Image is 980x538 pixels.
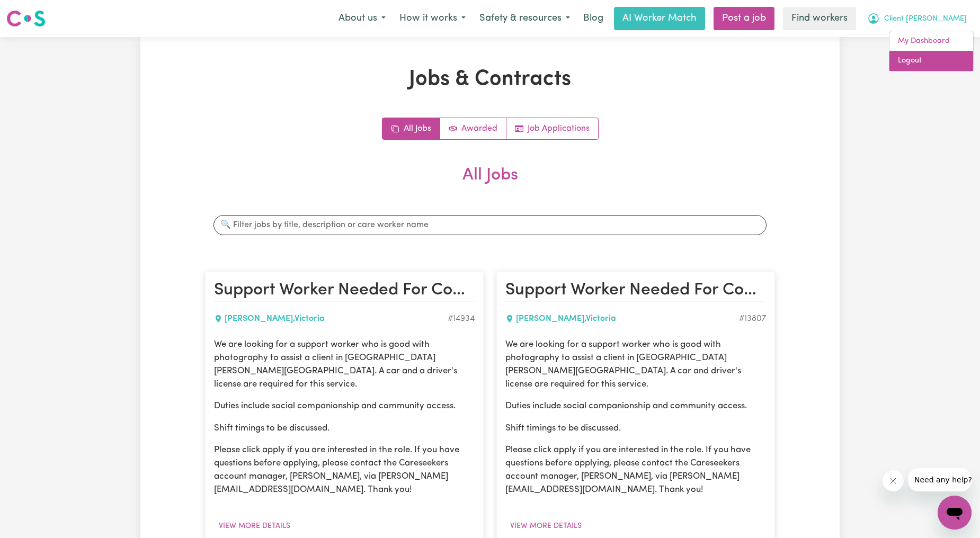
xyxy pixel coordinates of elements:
[783,7,856,30] a: Find workers
[505,312,739,325] div: [PERSON_NAME] , Victoria
[205,165,775,202] h2: All Jobs
[214,400,475,413] p: Duties include social companionship and community access.
[448,312,475,325] div: Job ID #14934
[440,118,506,139] a: Active jobs
[889,31,973,51] a: My Dashboard
[332,7,393,30] button: About us
[505,338,766,391] p: We are looking for a support worker who is good with photography to assist a client in [GEOGRAPHI...
[614,7,705,30] a: AI Worker Match
[884,13,967,25] span: Client [PERSON_NAME]
[205,67,775,92] h1: Jobs & Contracts
[214,312,448,325] div: [PERSON_NAME] , Victoria
[889,51,973,71] a: Logout
[6,6,46,31] a: Careseekers logo
[214,280,475,301] h2: Support Worker Needed For Community Access In Melton VIC
[382,118,440,139] a: All jobs
[739,312,766,325] div: Job ID #13807
[505,422,766,435] p: Shift timings to be discussed.
[714,7,774,30] a: Post a job
[505,400,766,413] p: Duties include social companionship and community access.
[473,7,577,30] button: Safety & resources
[213,215,767,235] input: 🔍 Filter jobs by title, description or care worker name
[6,7,64,16] span: Need any help?
[505,518,586,534] button: View more details
[883,470,904,491] iframe: Close message
[505,443,766,497] p: Please click apply if you are interested in the role. If you have questions before applying, plea...
[214,443,475,497] p: Please click apply if you are interested in the role. If you have questions before applying, plea...
[393,7,473,30] button: How it works
[506,118,598,139] a: Job applications
[889,31,974,71] div: My Account
[860,7,974,30] button: My Account
[938,496,972,530] iframe: Button to launch messaging window
[214,338,475,391] p: We are looking for a support worker who is good with photography to assist a client in [GEOGRAPHI...
[6,9,46,28] img: Careseekers logo
[577,7,610,30] a: Blog
[214,518,295,534] button: View more details
[214,422,475,435] p: Shift timings to be discussed.
[505,280,766,301] h2: Support Worker Needed For Community Access In Melton VIC
[908,468,972,491] iframe: Message from company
